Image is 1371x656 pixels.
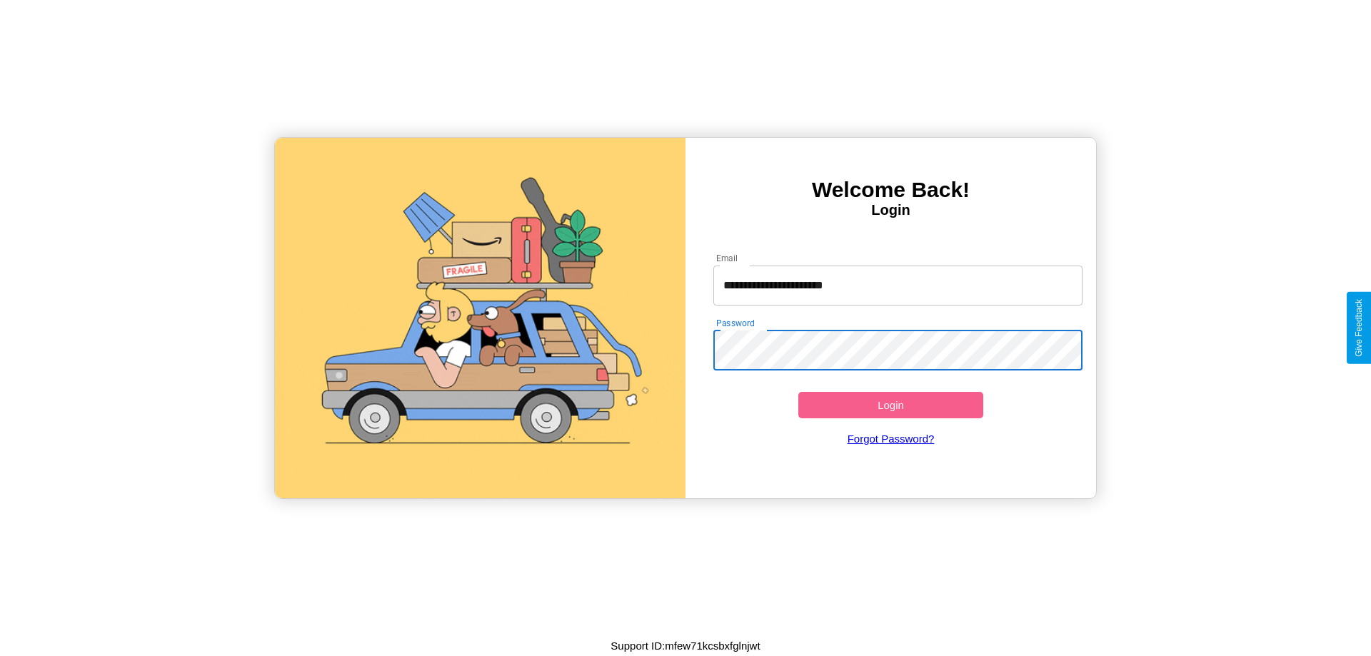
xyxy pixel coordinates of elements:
[798,392,983,418] button: Login
[716,252,738,264] label: Email
[685,178,1096,202] h3: Welcome Back!
[611,636,760,655] p: Support ID: mfew71kcsbxfglnjwt
[275,138,685,498] img: gif
[716,317,754,329] label: Password
[685,202,1096,218] h4: Login
[706,418,1076,459] a: Forgot Password?
[1354,299,1364,357] div: Give Feedback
